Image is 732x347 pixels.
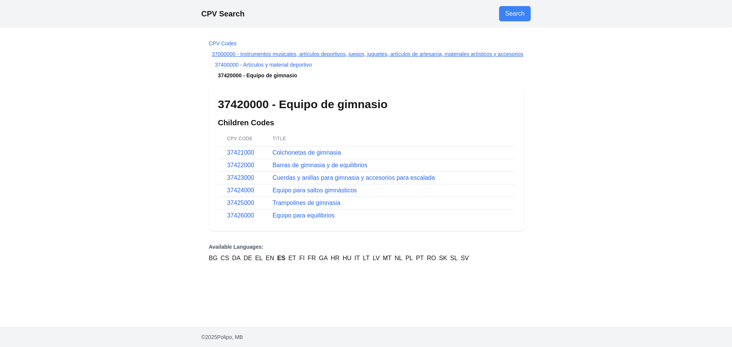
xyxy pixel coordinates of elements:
[218,98,514,111] h1: 37420000 - Equipo de gimnasio
[308,254,316,263] a: FR
[273,200,340,206] a: Trampolines de gimnasia
[201,333,531,341] p: © 2025 Polipo, MB
[355,254,360,263] a: IT
[383,254,392,263] a: MT
[416,254,424,263] a: PT
[499,6,531,21] a: Go to search
[221,254,229,263] a: CS
[209,243,523,251] p: Available Languages:
[299,254,305,263] a: FI
[273,212,335,219] a: Equipo para equilibrios
[209,254,217,263] a: BG
[215,62,311,68] a: 37400000 - Artículos y material deportivo
[227,174,254,181] a: 37423000
[439,254,447,263] a: SK
[218,131,263,147] th: CPV Code
[209,40,523,79] nav: Breadcrumb
[227,187,254,193] a: 37424000
[427,254,436,263] a: RO
[266,254,274,263] a: EN
[209,243,523,263] nav: Language Versions
[227,200,254,206] a: 37425000
[405,254,413,263] a: PL
[263,131,514,147] th: Title
[273,149,341,156] a: Colchonetas de gimnasia
[319,254,327,263] a: GA
[227,162,254,168] a: 37422000
[209,40,236,46] a: CPV Codes
[395,254,402,263] a: NL
[331,254,340,263] a: HR
[273,162,368,168] a: Barras de gimnasia y de equilibrios
[372,254,379,263] a: LV
[201,10,244,18] a: CPV Search
[273,187,357,193] a: Equipo para saltos gimnásticos
[218,117,514,128] h2: Children Codes
[277,254,285,263] a: ES
[343,254,352,263] a: HU
[212,51,523,57] a: 37000000 - Instrumentos musicales, artículos deportivos, juegos, juguetes, artículos de artesanía...
[255,254,263,263] a: EL
[273,174,435,181] a: Cuerdas y anillas para gimnasia y accesorios para escalada
[232,254,241,263] a: DA
[363,254,369,263] a: LT
[450,254,458,263] a: SL
[227,149,254,156] a: 37421000
[244,254,252,263] a: DE
[227,212,254,219] a: 37426000
[461,254,469,263] a: SV
[288,254,296,263] a: ET
[209,72,523,79] li: 37420000 - Equipo de gimnasio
